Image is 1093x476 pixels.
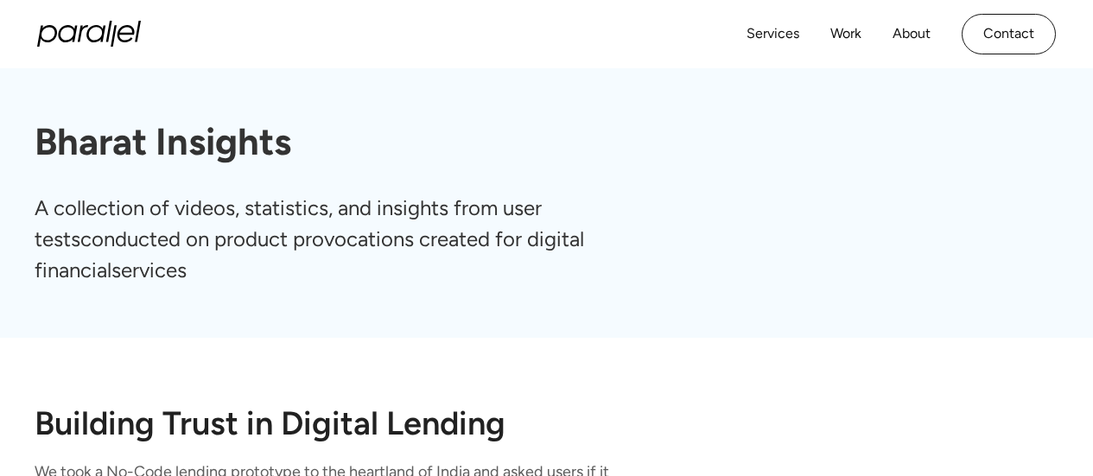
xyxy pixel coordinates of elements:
h1: Bharat Insights [35,120,1058,165]
a: Work [830,22,861,47]
p: A collection of videos, statistics, and insights from user testsconducted on product provocations... [35,193,651,286]
a: Services [747,22,799,47]
a: home [37,21,141,47]
a: Contact [962,14,1056,54]
a: About [893,22,931,47]
h2: Building Trust in Digital Lending [35,407,1058,440]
